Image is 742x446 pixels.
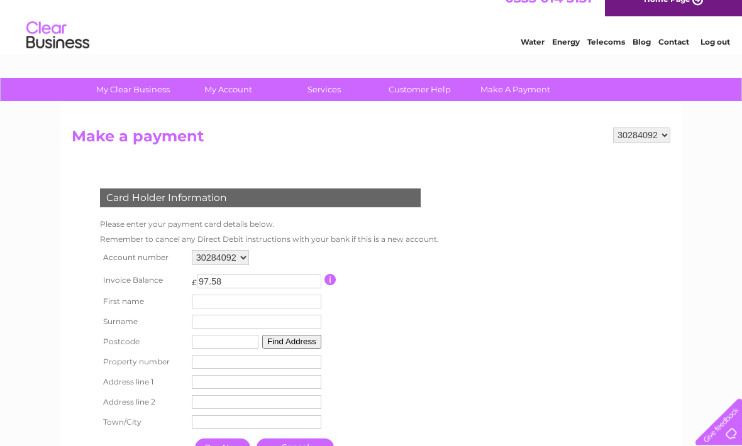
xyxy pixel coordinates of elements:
[97,332,189,352] th: Postcode
[72,128,670,152] h2: Make a payment
[97,232,442,247] td: Remember to cancel any Direct Debit instructions with your bank if this is a new account.
[97,352,189,373] th: Property number
[463,79,567,102] a: Make A Payment
[97,312,189,332] th: Surname
[262,335,321,349] button: Find Address
[97,373,189,393] th: Address line 1
[505,6,592,22] a: 0333 014 3131
[75,7,669,61] div: Clear Business is a trading name of Verastar Limited (registered in [GEOGRAPHIC_DATA] No. 3667643...
[97,292,189,312] th: First name
[324,275,336,286] input: Information
[368,79,472,102] a: Customer Help
[100,189,421,208] div: Card Holder Information
[700,53,730,63] a: Log out
[658,53,689,63] a: Contact
[97,269,189,292] th: Invoice Balance
[81,79,185,102] a: My Clear Business
[97,393,189,413] th: Address line 2
[97,413,189,433] th: Town/City
[587,53,625,63] a: Telecoms
[26,33,90,71] img: logo.png
[97,247,189,269] th: Account number
[192,272,197,288] td: £
[97,217,442,232] td: Please enter your payment card details below.
[272,79,376,102] a: Services
[633,53,651,63] a: Blog
[177,79,280,102] a: My Account
[552,53,580,63] a: Energy
[521,53,545,63] a: Water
